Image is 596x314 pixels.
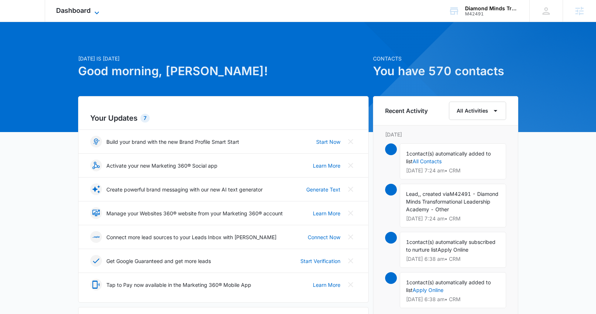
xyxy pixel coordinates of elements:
button: Close [345,279,356,291]
button: Close [345,183,356,195]
p: [DATE] 6:38 am • CRM [406,297,500,302]
div: 7 [140,114,150,123]
a: Learn More [313,162,340,169]
a: Start Verification [300,257,340,265]
button: Close [345,207,356,219]
a: Connect Now [308,233,340,241]
h2: Your Updates [90,113,356,124]
a: Learn More [313,281,340,289]
button: Close [345,160,356,171]
p: Create powerful brand messaging with our new AI text generator [106,186,263,193]
p: Tap to Pay now available in the Marketing 360® Mobile App [106,281,251,289]
h1: Good morning, [PERSON_NAME]! [78,62,369,80]
div: account id [465,11,519,17]
p: [DATE] [385,131,506,138]
p: [DATE] 7:24 am • CRM [406,216,500,221]
a: Apply Online [413,287,443,293]
span: Lead, [406,191,420,197]
p: Get Google Guaranteed and get more leads [106,257,211,265]
button: Close [345,255,356,267]
p: [DATE] is [DATE] [78,55,369,62]
span: 1 [406,279,409,285]
a: Generate Text [306,186,340,193]
span: 1 [406,150,409,157]
p: Contacts [373,55,518,62]
p: Activate your new Marketing 360® Social app [106,162,217,169]
span: contact(s) automatically subscribed to nurture list [406,239,496,253]
div: account name [465,6,519,11]
span: 1 [406,239,409,245]
span: Dashboard [56,7,91,14]
button: Close [345,136,356,147]
p: Build your brand with the new Brand Profile Smart Start [106,138,239,146]
a: Learn More [313,209,340,217]
span: Apply Online [438,247,468,253]
p: Connect more lead sources to your Leads Inbox with [PERSON_NAME] [106,233,277,241]
h1: You have 570 contacts [373,62,518,80]
a: Start Now [316,138,340,146]
p: Manage your Websites 360® website from your Marketing 360® account [106,209,283,217]
span: M42491 - Diamond Minds Transformational Leadership Academy - Other [406,191,498,212]
span: contact(s) automatically added to list [406,150,491,164]
h6: Recent Activity [385,106,428,115]
p: [DATE] 6:38 am • CRM [406,256,500,262]
a: All Contacts [413,158,442,164]
button: All Activities [449,102,506,120]
p: [DATE] 7:24 am • CRM [406,168,500,173]
span: contact(s) automatically added to list [406,279,491,293]
button: Close [345,231,356,243]
span: , created via [420,191,450,197]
